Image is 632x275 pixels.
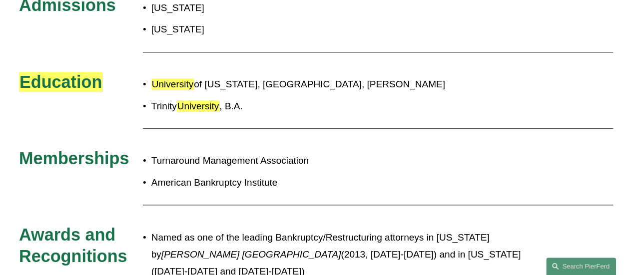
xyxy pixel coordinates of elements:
[161,249,341,260] em: [PERSON_NAME] [GEOGRAPHIC_DATA]
[19,225,127,265] span: Awards and Recognitions
[151,152,539,169] p: Turnaround Management Association
[151,76,539,93] p: of [US_STATE], [GEOGRAPHIC_DATA], [PERSON_NAME]
[151,174,539,191] p: American Bankruptcy Institute
[151,98,539,115] p: Trinity , B.A.
[19,72,102,92] em: Education
[151,78,194,90] em: University
[151,21,366,38] p: [US_STATE]
[546,258,616,275] a: Search this site
[19,149,129,168] span: Memberships
[177,100,219,112] em: University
